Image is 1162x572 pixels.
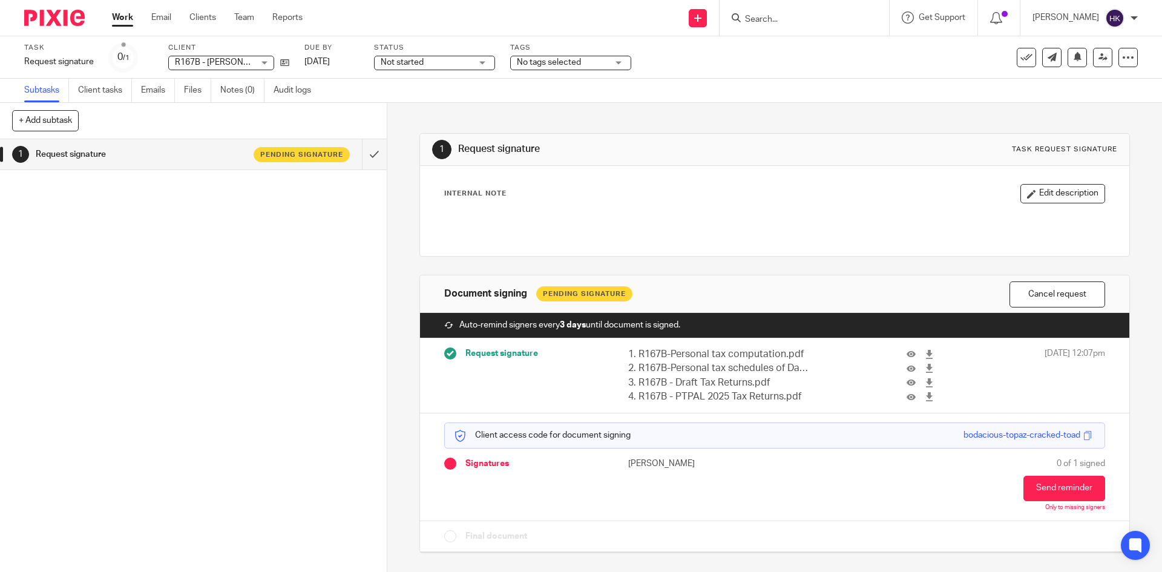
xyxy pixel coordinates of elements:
div: 1 [432,140,451,159]
a: Work [112,12,133,24]
button: + Add subtask [12,110,79,131]
p: [PERSON_NAME] [1032,12,1099,24]
p: Client access code for document signing [454,429,631,441]
input: Search [744,15,853,25]
span: Final document [465,530,527,542]
span: Request signature [465,347,538,360]
button: Send reminder [1023,476,1105,501]
span: [DATE] 12:07pm [1045,347,1105,404]
p: 2. R167B-Personal tax schedules of Data.pdf [628,361,811,375]
div: Pending Signature [536,286,632,301]
a: Team [234,12,254,24]
h1: Request signature [458,143,801,156]
a: Emails [141,79,175,102]
a: Client tasks [78,79,132,102]
span: 0 of 1 signed [1057,458,1105,470]
span: Pending signature [260,150,343,160]
label: Due by [304,43,359,53]
img: Pixie [24,10,85,26]
label: Client [168,43,289,53]
a: Audit logs [274,79,320,102]
span: Signatures [465,458,509,470]
div: 0 [117,50,130,64]
div: bodacious-topaz-cracked-toad [963,429,1080,441]
p: 3. R167B - Draft Tax Returns.pdf [628,376,811,390]
h1: Document signing [444,288,527,300]
span: Get Support [919,13,965,22]
a: Subtasks [24,79,69,102]
div: Task request signature [1012,145,1117,154]
span: [DATE] [304,58,330,66]
button: Edit description [1020,184,1105,203]
strong: 3 days [560,321,586,329]
a: Reports [272,12,303,24]
span: Not started [381,58,424,67]
img: svg%3E [1105,8,1124,28]
span: Auto-remind signers every until document is signed. [459,319,680,331]
span: R167B - [PERSON_NAME] [PERSON_NAME] [175,58,342,67]
h1: Request signature [36,145,245,163]
label: Status [374,43,495,53]
p: Only to missing signers [1045,504,1105,511]
p: Internal Note [444,189,507,199]
a: Notes (0) [220,79,264,102]
button: Cancel request [1009,281,1105,307]
label: Tags [510,43,631,53]
p: 1. R167B-Personal tax computation.pdf [628,347,811,361]
label: Task [24,43,94,53]
a: Files [184,79,211,102]
div: Request signature [24,56,94,68]
div: 1 [12,146,29,163]
a: Email [151,12,171,24]
span: No tags selected [517,58,581,67]
a: Clients [189,12,216,24]
p: [PERSON_NAME] [628,458,775,470]
small: /1 [123,54,130,61]
p: 4. R167B - PTPAL 2025 Tax Returns.pdf [628,390,811,404]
